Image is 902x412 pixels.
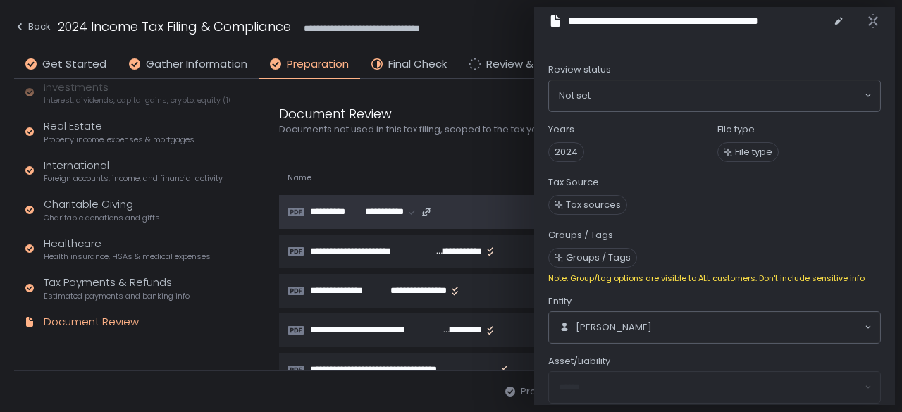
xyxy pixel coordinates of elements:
span: [PERSON_NAME] [576,321,652,334]
div: Back [14,18,51,35]
span: Preparation has been completed on [DATE] [521,385,722,398]
div: Search for option [549,312,880,343]
label: Years [548,123,574,136]
span: Interest, dividends, capital gains, crypto, equity (1099s, K-1s) [44,95,230,106]
span: Estimated payments and banking info [44,291,190,301]
input: Search for option [591,89,863,103]
span: Review status [548,63,611,76]
div: Note: Group/tag options are visible to ALL customers. Don't include sensitive info [548,273,881,284]
span: Charitable donations and gifts [44,213,160,223]
button: Back [14,17,51,40]
span: Tax sources [566,199,621,211]
span: Preparation [287,56,349,73]
div: Documents not used in this tax filing, scoped to the tax year of the filing, all years, or no years. [279,123,871,136]
label: Groups / Tags [548,229,613,242]
span: Name [288,173,311,183]
span: Get Started [42,56,106,73]
span: Health insurance, HSAs & medical expenses [44,251,211,262]
div: Tax Payments & Refunds [44,275,190,301]
span: Groups / Tags [566,251,631,264]
input: Search for option [652,320,863,335]
span: Property income, expenses & mortgages [44,135,194,145]
span: Foreign accounts, income, and financial activity [44,173,223,184]
div: Document Review [279,104,871,123]
div: Real Estate [44,118,194,145]
label: File type [717,123,755,136]
h1: 2024 Income Tax Filing & Compliance [58,17,291,36]
span: File type [735,146,772,158]
span: Asset/Liability [548,355,610,368]
span: Review & Approve [486,56,581,73]
span: Gather Information [146,56,247,73]
div: Charitable Giving [44,196,160,223]
span: Entity [548,295,572,308]
span: Not set [559,89,591,103]
span: 2024 [548,142,584,162]
div: International [44,158,223,185]
div: Healthcare [44,236,211,263]
span: Final Check [388,56,447,73]
label: Tax Source [548,176,599,189]
div: Document Review [44,314,139,330]
div: Investments [44,80,230,106]
div: Search for option [549,80,880,111]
